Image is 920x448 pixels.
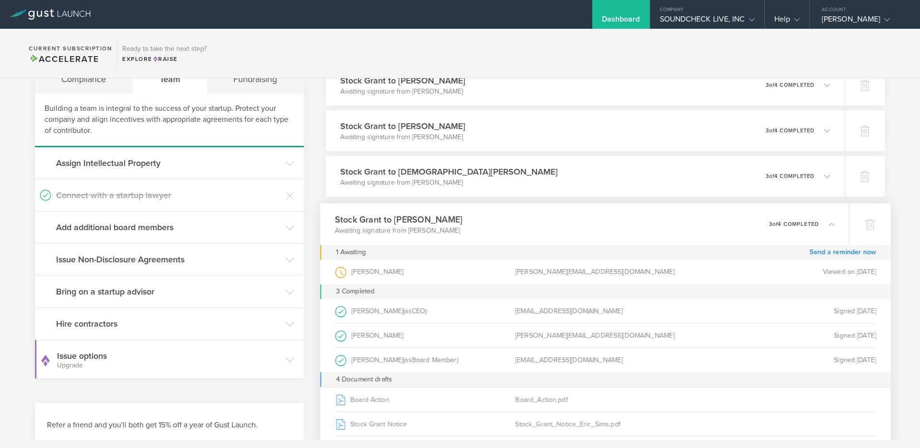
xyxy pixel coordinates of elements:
[29,46,112,51] h2: Current Subscription
[152,56,178,62] span: Raise
[133,65,207,94] div: Team
[340,87,465,96] p: Awaiting signature from [PERSON_NAME]
[335,388,515,412] div: Board Action
[696,348,876,372] div: Signed [DATE]
[772,221,778,227] em: of
[207,65,304,94] div: Fundraising
[425,307,426,315] span: )
[335,260,515,284] div: [PERSON_NAME]
[29,54,99,64] span: Accelerate
[515,260,695,284] div: [PERSON_NAME][EMAIL_ADDRESS][DOMAIN_NAME]
[769,222,819,227] p: 3 4 completed
[56,253,281,266] h3: Issue Non-Disclosure Agreements
[335,226,462,236] p: Awaiting signature from [PERSON_NAME]
[35,94,304,147] div: Building a team is integral to the success of your startup. Protect your company and align incent...
[340,120,465,132] h3: Stock Grant to [PERSON_NAME]
[335,323,515,347] div: [PERSON_NAME]
[335,213,462,226] h3: Stock Grant to [PERSON_NAME]
[340,132,465,142] p: Awaiting signature from [PERSON_NAME]
[696,260,876,284] div: Viewed on [DATE]
[766,174,815,179] p: 3 4 completed
[336,245,366,260] div: 1 Awaiting
[412,307,425,315] span: CEO
[340,165,558,178] h3: Stock Grant to [DEMOGRAPHIC_DATA][PERSON_NAME]
[340,74,465,87] h3: Stock Grant to [PERSON_NAME]
[769,128,774,134] em: of
[515,348,695,372] div: [EMAIL_ADDRESS][DOMAIN_NAME]
[515,299,695,323] div: [EMAIL_ADDRESS][DOMAIN_NAME]
[515,388,695,412] div: Board_Action.pdf
[403,355,411,364] span: (as
[515,323,695,347] div: [PERSON_NAME][EMAIL_ADDRESS][DOMAIN_NAME]
[56,285,281,298] h3: Bring on a startup advisor
[403,307,411,315] span: (as
[696,323,876,347] div: Signed [DATE]
[602,14,640,29] div: Dashboard
[340,178,558,188] p: Awaiting signature from [PERSON_NAME]
[335,299,515,323] div: [PERSON_NAME]
[56,318,281,330] h3: Hire contractors
[122,55,207,63] div: Explore
[56,189,281,201] h3: Connect with a startup lawyer
[809,245,876,260] a: Send a reminder now
[57,362,281,369] small: Upgrade
[769,173,774,179] em: of
[660,14,755,29] div: SOUNDCHECK LIVE, INC
[769,82,774,88] em: of
[335,412,515,436] div: Stock Grant Notice
[774,14,800,29] div: Help
[57,350,281,369] h3: Issue options
[766,83,815,88] p: 3 4 completed
[35,65,133,94] div: Compliance
[515,412,695,436] div: Stock_Grant_Notice_Eric_Sims.pdf
[117,38,211,68] div: Ready to take the next step?ExploreRaise
[696,299,876,323] div: Signed [DATE]
[822,14,903,29] div: [PERSON_NAME]
[47,420,292,431] h3: Refer a friend and you'll both get 15% off a year of Gust Launch.
[872,402,920,448] iframe: Chat Widget
[56,221,281,234] h3: Add additional board members
[766,128,815,133] p: 3 4 completed
[122,46,207,52] h3: Ready to take the next step?
[335,348,515,372] div: [PERSON_NAME]
[457,355,458,364] span: )
[320,284,891,299] div: 3 Completed
[412,355,457,364] span: Board Member
[56,157,281,169] h3: Assign Intellectual Property
[320,372,891,387] div: 4 Document drafts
